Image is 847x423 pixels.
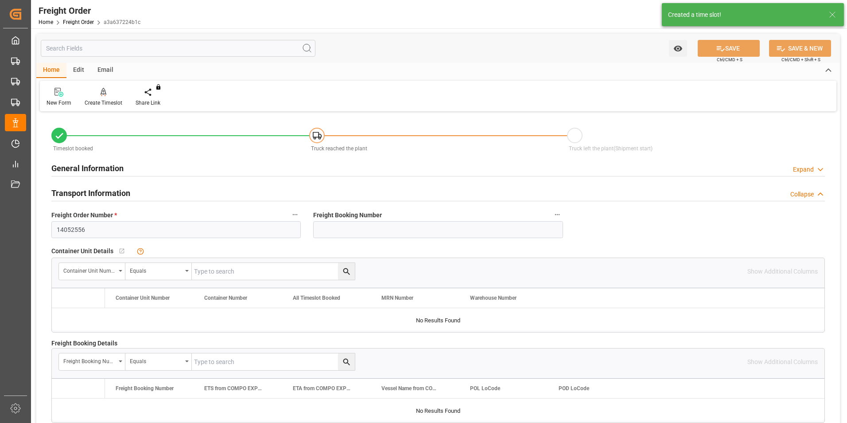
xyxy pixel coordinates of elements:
div: Create Timeslot [85,99,122,107]
span: Freight Order Number [51,211,117,220]
input: Search Fields [41,40,315,57]
a: Home [39,19,53,25]
button: SAVE & NEW [769,40,831,57]
div: Email [91,63,120,78]
button: search button [338,353,355,370]
span: Ctrl/CMD + S [717,56,742,63]
span: MRN Number [381,295,413,301]
span: Container Unit Details [51,247,113,256]
span: All Timeslot Booked [293,295,340,301]
span: Freight Booking Number [116,385,174,392]
div: Freight Order [39,4,140,17]
div: Collapse [790,190,814,199]
button: open menu [59,353,125,370]
input: Type to search [192,353,355,370]
span: Truck reached the plant [311,145,367,152]
span: Vessel Name from COMPO EXPERT [381,385,441,392]
div: Freight Booking Number [63,355,116,365]
div: Equals [130,265,182,275]
div: Equals [130,355,182,365]
button: SAVE [698,40,760,57]
div: Created a time slot! [668,10,820,20]
span: Truck left the plant(Shipment start) [569,145,653,152]
button: open menu [125,263,192,280]
button: open menu [59,263,125,280]
button: open menu [125,353,192,370]
span: POD LoCode [559,385,589,392]
button: Freight Order Number * [289,209,301,220]
h2: Transport Information [51,187,130,199]
span: ETA from COMPO EXPERT [293,385,352,392]
div: Expand [793,165,814,174]
button: open menu [669,40,687,57]
button: search button [338,263,355,280]
input: Type to search [192,263,355,280]
span: Freight Booking Number [313,211,382,220]
span: ETS from COMPO EXPERT [204,385,264,392]
a: Freight Order [63,19,94,25]
div: Home [36,63,66,78]
div: New Form [47,99,71,107]
button: Freight Booking Number [552,209,563,220]
h2: General Information [51,162,124,174]
span: Container Unit Number [116,295,170,301]
span: Freight Booking Details [51,339,117,348]
span: Timeslot booked [53,145,93,152]
span: Container Number [204,295,247,301]
div: Edit [66,63,91,78]
span: Warehouse Number [470,295,517,301]
span: Ctrl/CMD + Shift + S [781,56,820,63]
span: POL LoCode [470,385,500,392]
div: Container Unit Number [63,265,116,275]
